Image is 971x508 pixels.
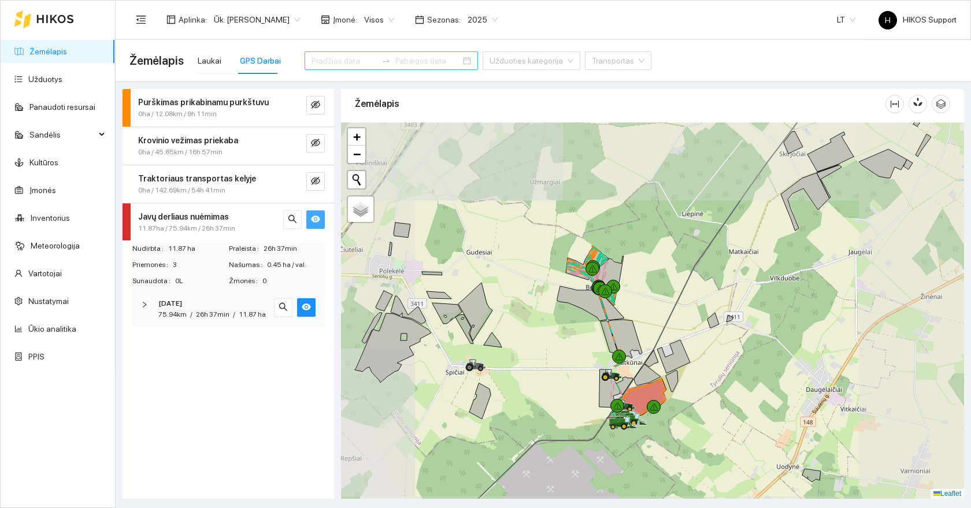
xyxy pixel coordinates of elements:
a: Įmonės [29,186,56,195]
a: Panaudoti resursai [29,102,95,112]
div: Purškimas prikabinamu purkštuvu0ha / 12.08km / 9h 11mineye-invisible [123,89,334,127]
button: eye-invisible [306,172,325,191]
a: Zoom in [348,128,365,146]
input: Pradžios data [312,54,377,67]
a: Vartotojai [28,269,62,278]
span: 26h 37min [196,310,229,318]
span: 2025 [468,11,498,28]
a: Užduotys [28,75,62,84]
span: Sunaudota [132,276,175,287]
span: 0.45 ha / val. [267,259,324,270]
span: Nudirbta [132,243,168,254]
span: eye [311,214,320,225]
span: H [885,11,891,29]
span: 26h 37min [264,243,324,254]
button: search [274,298,292,317]
span: 0ha / 142.69km / 54h 41min [138,185,225,196]
span: Įmonė : [333,13,357,26]
strong: Traktoriaus transportas kelyje [138,174,256,183]
span: shop [321,15,330,24]
a: Žemėlapis [29,47,67,56]
span: swap-right [381,56,391,65]
a: Leaflet [933,490,961,498]
span: right [141,301,148,308]
span: Praleista [229,243,264,254]
span: 0L [175,276,228,287]
a: Ūkio analitika [28,324,76,333]
button: eye-invisible [306,96,325,114]
button: eye-invisible [306,134,325,153]
span: 75.94km [158,310,187,318]
div: Krovinio vežimas priekaba0ha / 45.85km / 16h 57mineye-invisible [123,127,334,165]
span: / [190,310,192,318]
span: Priemonės [132,259,173,270]
span: calendar [415,15,424,24]
button: Initiate a new search [348,171,365,188]
a: Meteorologija [31,241,80,250]
button: menu-fold [129,8,153,31]
span: HIKOS Support [879,15,957,24]
span: search [279,302,288,313]
button: column-width [885,95,904,113]
span: 0ha / 12.08km / 9h 11min [138,109,217,120]
strong: Javų derliaus nuėmimas [138,212,229,221]
div: GPS Darbai [240,54,281,67]
a: Inventorius [31,213,70,223]
strong: [DATE] [158,299,182,307]
a: Kultūros [29,158,58,167]
div: Javų derliaus nuėmimas11.87ha / 75.94km / 26h 37minsearcheye [123,203,334,241]
a: PPIS [28,352,45,361]
div: Žemėlapis [355,87,885,120]
span: eye-invisible [311,100,320,111]
a: Zoom out [348,146,365,163]
strong: Krovinio vežimas priekaba [138,136,238,145]
button: eye [297,298,316,317]
span: eye [302,302,311,313]
span: 3 [173,259,228,270]
input: Pabaigos data [395,54,461,67]
span: Sandėlis [29,123,95,146]
a: Layers [348,196,373,222]
span: LT [837,11,855,28]
span: Aplinka : [179,13,207,26]
span: Sezonas : [427,13,461,26]
div: Traktoriaus transportas kelyje0ha / 142.69km / 54h 41mineye-invisible [123,165,334,203]
div: [DATE]75.94km/26h 37min/11.87 hasearcheye [132,291,325,327]
span: 0 [262,276,324,287]
span: 11.87 ha [239,310,266,318]
span: to [381,56,391,65]
a: Nustatymai [28,296,69,306]
strong: Purškimas prikabinamu purkštuvu [138,98,269,107]
span: + [353,129,361,144]
span: / [233,310,235,318]
span: column-width [886,99,903,109]
span: eye-invisible [311,138,320,149]
button: search [283,210,302,229]
span: Ūk. Sigitas Krivickas [214,11,300,28]
span: 11.87 ha [168,243,228,254]
span: menu-fold [136,14,146,25]
span: − [353,147,361,161]
div: Laukai [198,54,221,67]
button: eye [306,210,325,229]
span: eye-invisible [311,176,320,187]
span: Žmonės [229,276,262,287]
span: 0ha / 45.85km / 16h 57min [138,147,223,158]
span: layout [166,15,176,24]
span: 11.87ha / 75.94km / 26h 37min [138,223,235,234]
span: search [288,214,297,225]
span: Našumas [229,259,267,270]
span: Žemėlapis [129,51,184,70]
span: Visos [364,11,394,28]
